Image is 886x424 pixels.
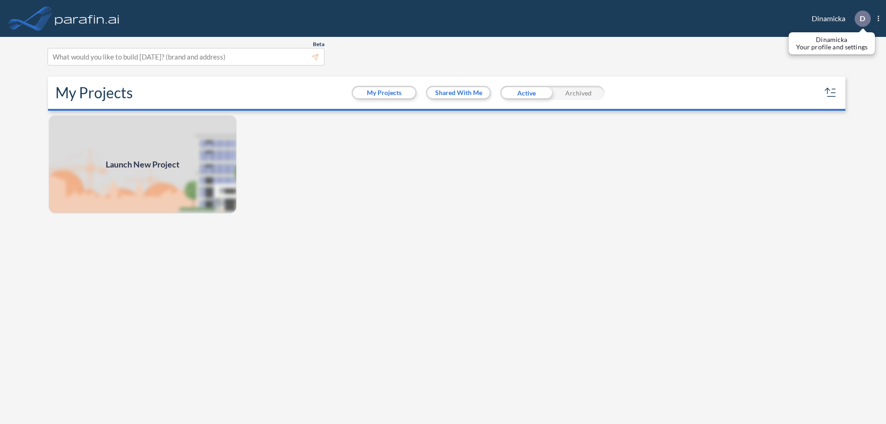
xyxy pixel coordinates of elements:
[53,9,121,28] img: logo
[798,11,879,27] div: Dinamicka
[500,86,552,100] div: Active
[48,114,237,214] a: Launch New Project
[48,114,237,214] img: add
[796,36,868,43] p: Dinamicka
[106,158,180,171] span: Launch New Project
[55,84,133,102] h2: My Projects
[313,41,324,48] span: Beta
[796,43,868,51] p: Your profile and settings
[353,87,415,98] button: My Projects
[552,86,605,100] div: Archived
[860,14,865,23] p: D
[823,85,838,100] button: sort
[427,87,490,98] button: Shared With Me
